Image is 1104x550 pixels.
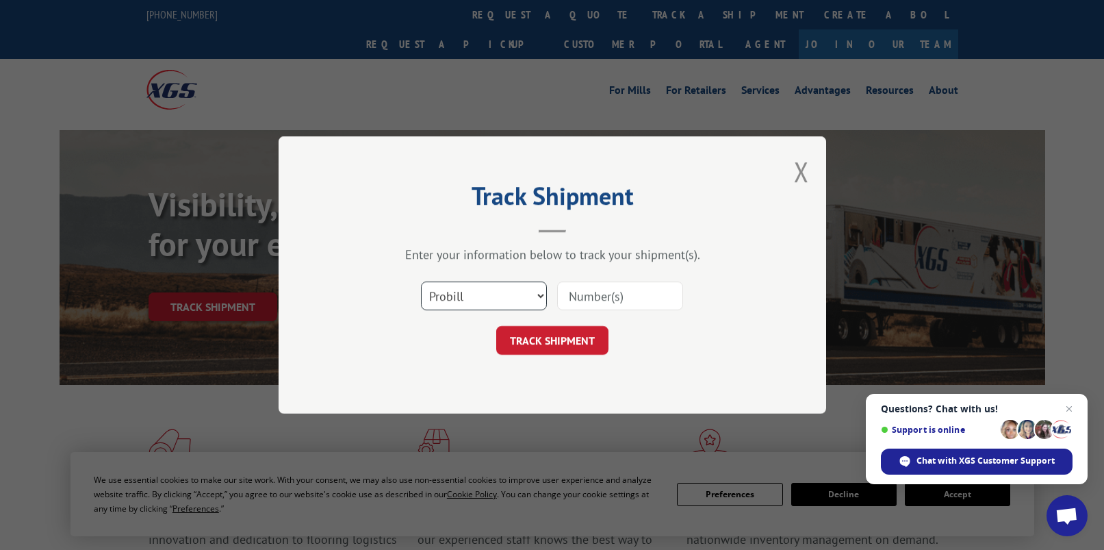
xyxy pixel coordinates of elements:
[1047,495,1088,536] div: Open chat
[794,153,809,190] button: Close modal
[881,403,1073,414] span: Questions? Chat with us!
[1061,401,1077,417] span: Close chat
[916,455,1055,467] span: Chat with XGS Customer Support
[881,449,1073,475] div: Chat with XGS Customer Support
[496,326,608,355] button: TRACK SHIPMENT
[881,425,996,435] span: Support is online
[347,247,758,262] div: Enter your information below to track your shipment(s).
[347,186,758,212] h2: Track Shipment
[557,282,683,310] input: Number(s)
